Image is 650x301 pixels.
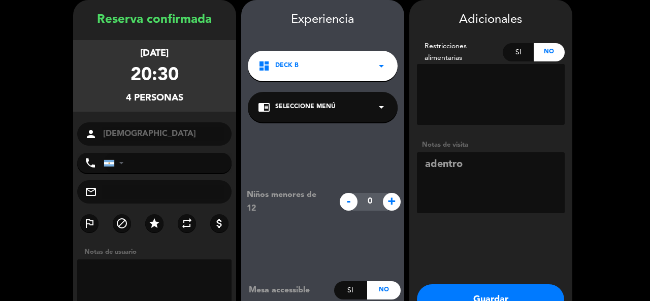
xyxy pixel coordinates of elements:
[181,217,193,229] i: repeat
[84,157,96,169] i: phone
[239,188,334,215] div: Niños menores de 12
[140,46,169,61] div: [DATE]
[534,43,565,61] div: No
[213,217,225,229] i: attach_money
[79,247,236,257] div: Notas de usuario
[83,217,95,229] i: outlined_flag
[417,10,565,30] div: Adicionales
[275,102,336,112] span: Seleccione Menú
[104,153,127,173] div: Argentina: +54
[258,60,270,72] i: dashboard
[375,101,387,113] i: arrow_drop_down
[85,128,97,140] i: person
[126,91,183,106] div: 4 personas
[334,281,367,299] div: Si
[241,10,404,30] div: Experiencia
[116,217,128,229] i: block
[383,193,401,211] span: +
[258,101,270,113] i: chrome_reader_mode
[503,43,534,61] div: Si
[417,41,503,64] div: Restricciones alimentarias
[85,186,97,198] i: mail_outline
[275,61,299,71] span: Deck B
[131,61,179,91] div: 20:30
[417,140,565,150] div: Notas de visita
[375,60,387,72] i: arrow_drop_down
[241,284,334,297] div: Mesa accessible
[340,193,357,211] span: -
[148,217,160,229] i: star
[73,10,236,30] div: Reserva confirmada
[367,281,400,299] div: No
